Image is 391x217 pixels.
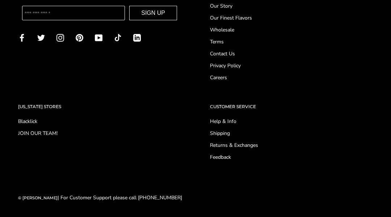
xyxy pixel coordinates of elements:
[133,33,141,41] a: LinkedIn
[56,33,64,41] a: Instagram
[18,129,181,137] a: JOIN OUR TEAM!
[76,33,83,41] a: Pinterest
[18,118,181,125] a: Blacklick
[129,6,177,20] button: SIGN UP
[210,62,373,69] a: Privacy Policy
[18,195,58,200] a: © [PERSON_NAME]
[210,153,373,161] a: Feedback
[210,118,373,125] a: Help & Info
[210,2,373,10] a: Our Story
[210,129,373,137] a: Shipping
[18,33,26,41] a: Facebook
[114,33,122,41] a: TikTok
[210,103,373,110] h2: CUSTOMER SERVICE
[210,14,373,22] a: Our Finest Flavors
[95,33,102,41] a: YouTube
[210,50,373,58] a: Contact Us
[18,103,181,110] h2: [US_STATE] STORES
[210,141,373,149] a: Returns & Exchanges
[18,193,182,202] div: | For Customer Support please call [PHONE_NUMBER]
[210,26,373,34] a: Wholesale
[210,38,373,46] a: Terms
[210,74,373,81] a: Careers
[37,33,45,41] a: Twitter
[22,6,125,20] input: Enter your email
